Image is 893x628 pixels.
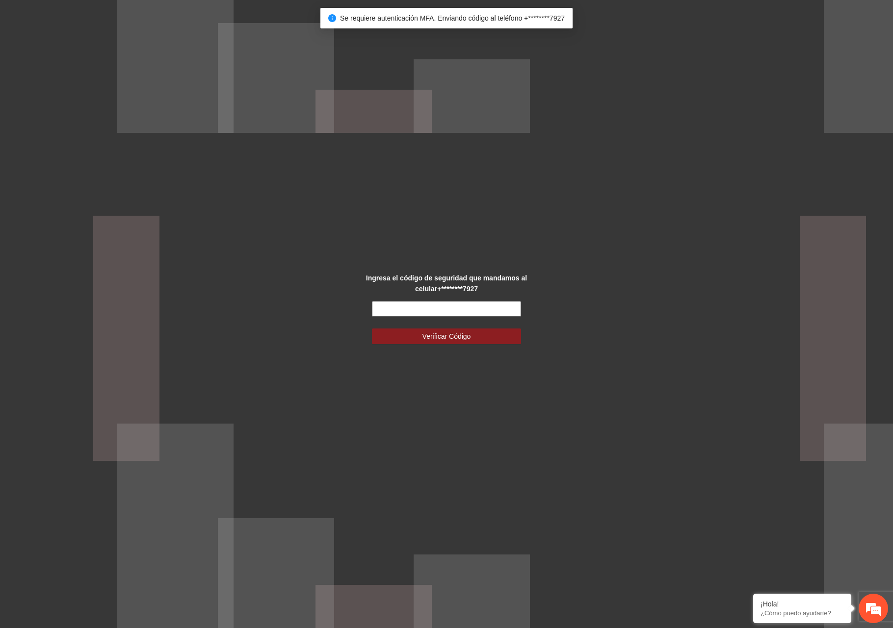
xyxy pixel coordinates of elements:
div: ¡Hola! [761,600,844,608]
span: Estamos en línea. [57,131,135,230]
p: ¿Cómo puedo ayudarte? [761,609,844,617]
div: Minimizar ventana de chat en vivo [161,5,184,28]
textarea: Escriba su mensaje y pulse “Intro” [5,268,187,302]
div: Chatee con nosotros ahora [51,50,165,63]
strong: Ingresa el código de seguridad que mandamos al celular +********7927 [366,274,527,293]
span: Verificar Código [422,331,471,342]
button: Verificar Código [372,328,521,344]
span: info-circle [328,14,336,22]
span: Se requiere autenticación MFA. Enviando código al teléfono +********7927 [340,14,565,22]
